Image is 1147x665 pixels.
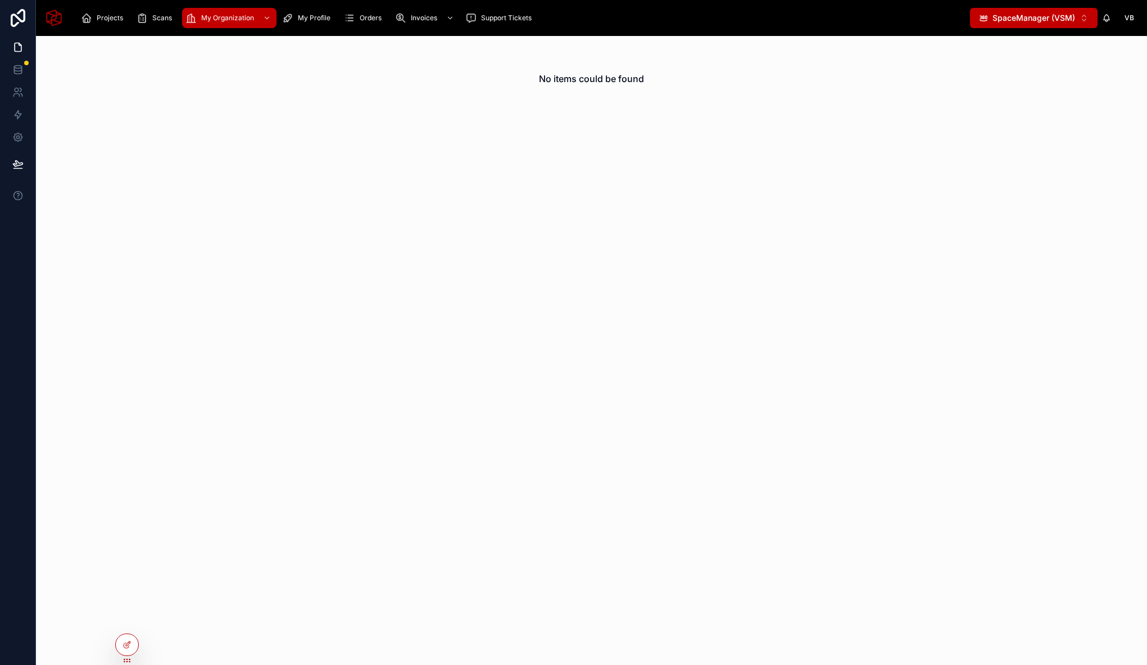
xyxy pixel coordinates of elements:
a: My Organization [182,8,276,28]
span: My Organization [201,13,254,22]
span: SpaceManager (VSM) [992,12,1075,24]
span: Invoices [411,13,437,22]
a: Scans [133,8,180,28]
h2: No items could be found [539,72,644,85]
a: Orders [341,8,389,28]
span: My Profile [298,13,330,22]
button: Select Button [970,8,1098,28]
span: Projects [97,13,123,22]
a: Projects [78,8,131,28]
div: scrollable content [72,6,970,30]
span: Support Tickets [481,13,532,22]
span: Scans [152,13,172,22]
a: Invoices [392,8,460,28]
span: VB [1125,13,1134,22]
a: My Profile [279,8,338,28]
img: App logo [45,9,63,27]
span: Orders [360,13,382,22]
a: Support Tickets [462,8,540,28]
